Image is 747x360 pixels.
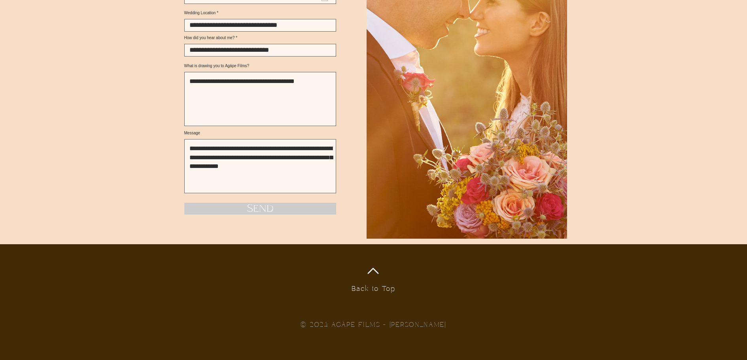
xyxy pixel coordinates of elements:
[352,285,395,293] a: Back to Top
[247,201,274,216] span: Send
[184,203,336,215] button: Send
[184,36,336,40] label: How did you hear about me?
[184,131,336,135] label: Message
[184,11,336,15] label: Wedding Location
[184,64,336,68] label: What is drawing you to Agápe Films?
[300,321,446,329] span: © 2024 AGÁPE FILMS - [PERSON_NAME]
